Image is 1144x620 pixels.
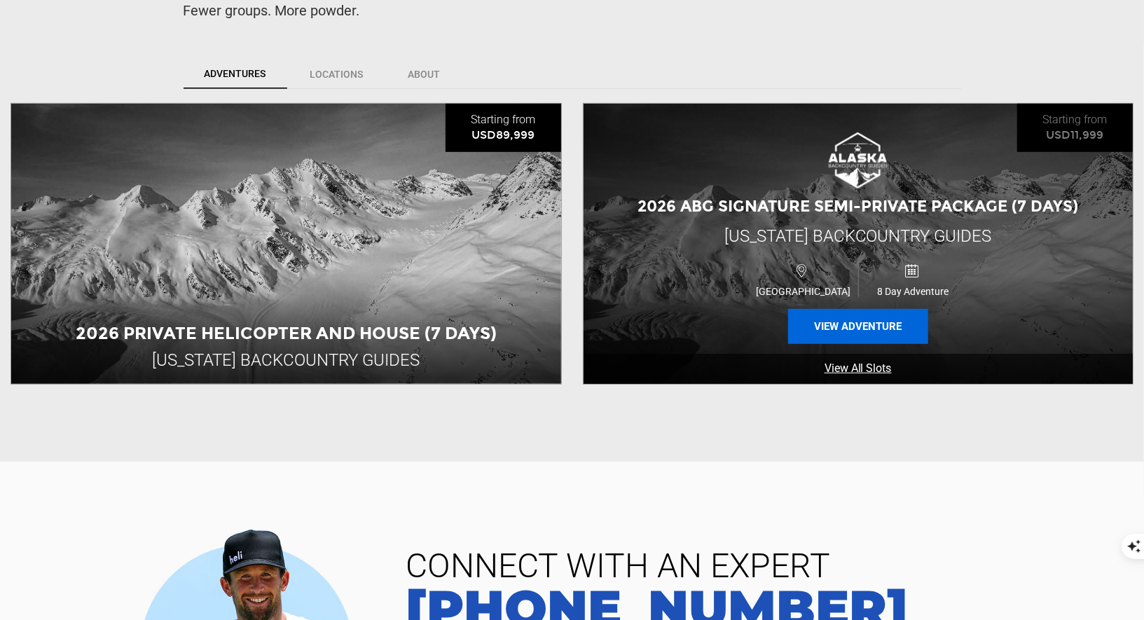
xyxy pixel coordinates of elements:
[638,197,1078,216] span: 2026 ABG Signature Semi-Private Package (7 Days)
[184,1,961,21] div: Fewer groups. More powder.
[584,354,1133,384] a: View All Slots
[829,132,887,188] img: images
[859,286,968,297] span: 8 Day Adventure
[387,60,462,89] a: About
[788,309,928,344] button: View Adventure
[289,60,385,89] a: Locations
[395,549,1123,583] span: CONNECT WITH AN EXPERT
[184,60,287,89] a: Adventures
[724,226,992,246] span: [US_STATE] Backcountry Guides
[748,286,858,297] span: [GEOGRAPHIC_DATA]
